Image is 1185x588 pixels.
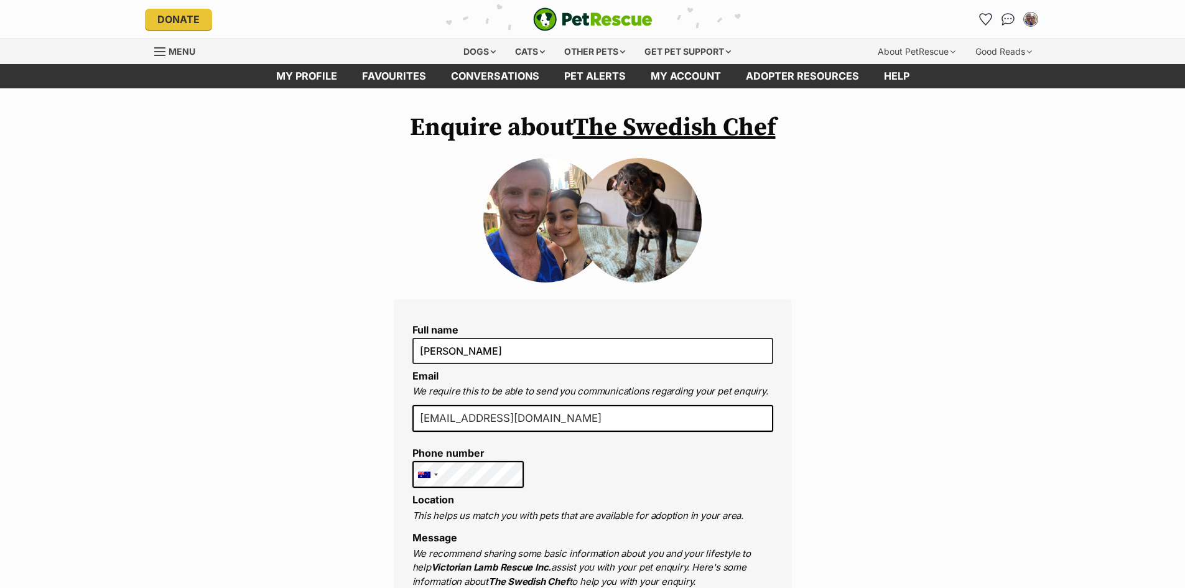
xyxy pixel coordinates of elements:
p: We require this to be able to send you communications regarding your pet enquiry. [412,385,773,399]
label: Location [412,493,454,506]
label: Phone number [412,447,524,459]
div: Australia: +61 [413,462,442,488]
a: conversations [439,64,552,88]
a: Conversations [998,9,1018,29]
label: Email [412,370,439,382]
a: My account [638,64,733,88]
img: logo-e224e6f780fb5917bec1dbf3a21bbac754714ae5b6737aabdf751b685950b380.svg [533,7,653,31]
div: Other pets [555,39,634,64]
img: chat-41dd97257d64d25036548639549fe6c8038ab92f7586957e7f3b1b290dea8141.svg [1001,13,1015,26]
div: Cats [506,39,554,64]
strong: The Swedish Chef [488,576,569,587]
img: The Swedish Chef [577,158,702,282]
input: E.g. Jimmy Chew [412,338,773,364]
button: My account [1021,9,1041,29]
label: Full name [412,324,773,335]
a: My profile [264,64,350,88]
img: iqgdycazypqlxkrilxlh.jpg [483,158,608,282]
h1: Enquire about [394,113,792,142]
label: Message [412,531,457,544]
a: Adopter resources [733,64,871,88]
div: Good Reads [967,39,1041,64]
a: Donate [145,9,212,30]
a: PetRescue [533,7,653,31]
p: This helps us match you with pets that are available for adoption in your area. [412,509,773,523]
a: Favourites [976,9,996,29]
a: The Swedish Chef [573,112,776,143]
span: Menu [169,46,195,57]
a: Pet alerts [552,64,638,88]
a: Help [871,64,922,88]
div: About PetRescue [869,39,964,64]
a: Menu [154,39,204,62]
ul: Account quick links [976,9,1041,29]
div: Get pet support [636,39,740,64]
div: Dogs [455,39,504,64]
a: Favourites [350,64,439,88]
strong: Victorian Lamb Rescue Inc. [431,561,552,573]
img: Marcas McBride profile pic [1025,13,1037,26]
